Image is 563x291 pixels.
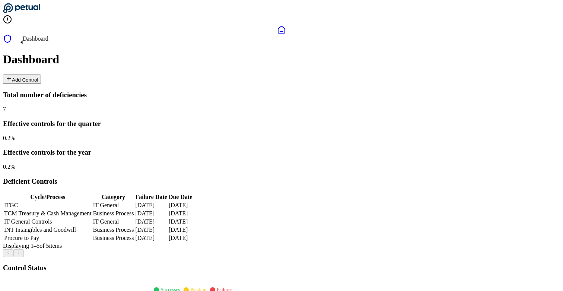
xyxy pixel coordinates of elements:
td: [DATE] [168,226,193,234]
h3: Effective controls for the year [3,148,560,156]
a: Dashboard [3,25,560,34]
a: SOC [3,34,560,45]
h3: Deficient Controls [3,177,560,186]
td: [DATE] [135,202,167,209]
span: 0.2 % [3,164,15,170]
span: Displaying 1– 5 of 5 items [3,243,62,249]
td: [DATE] [168,202,193,209]
h3: Effective controls for the quarter [3,120,560,128]
a: Go to Dashboard [3,8,40,15]
th: Failure Date [135,193,167,201]
th: Category [93,193,134,201]
button: Next [13,249,24,257]
button: Previous [3,249,13,257]
h3: Total number of deficiencies [3,91,560,99]
td: ITGC [4,202,92,209]
td: IT General [93,202,134,209]
td: TCM Treasury & Cash Management [4,210,92,217]
td: Business Process [93,226,134,234]
td: [DATE] [135,234,167,242]
td: Business Process [93,234,134,242]
td: [DATE] [168,210,193,217]
th: Cycle/Process [4,193,92,201]
th: Due Date [168,193,193,201]
td: IT General [93,218,134,225]
span: 7 [3,106,6,112]
span: 0.2 % [3,135,15,141]
td: [DATE] [168,218,193,225]
h1: Dashboard [3,53,560,66]
td: Business Process [93,210,134,217]
h3: Control Status [3,264,560,272]
td: [DATE] [135,218,167,225]
button: Add Control [3,75,41,84]
td: Procure to Pay [4,234,92,242]
div: Dashboard [23,35,48,42]
td: [DATE] [135,226,167,234]
td: IT General Controls [4,218,92,225]
td: [DATE] [135,210,167,217]
td: INT Intangibles and Goodwill [4,226,92,234]
td: [DATE] [168,234,193,242]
